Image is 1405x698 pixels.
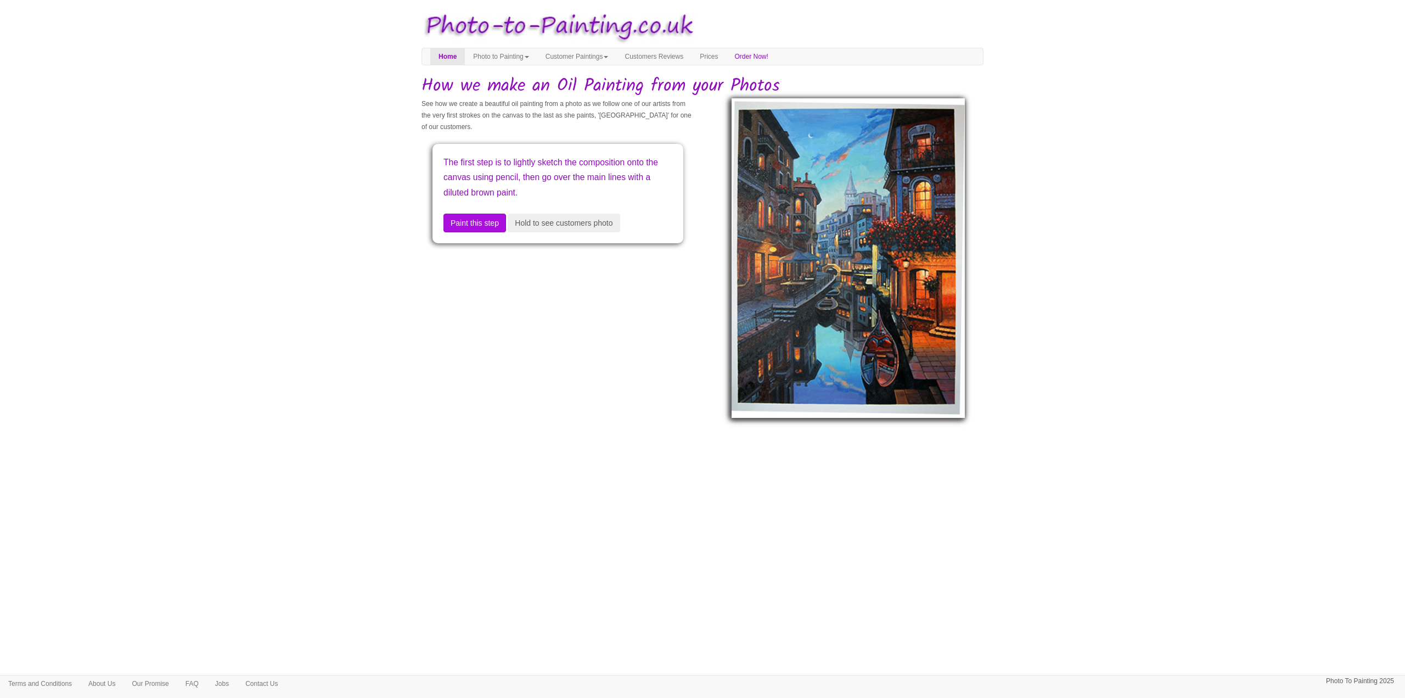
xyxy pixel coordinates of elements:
[80,675,123,692] a: About Us
[465,48,537,65] a: Photo to Painting
[123,675,177,692] a: Our Promise
[692,48,726,65] a: Prices
[508,214,620,232] button: Hold to see customers photo
[616,48,692,65] a: Customers Reviews
[727,48,777,65] a: Order Now!
[237,675,286,692] a: Contact Us
[732,98,965,418] img: And a final touch, some shadows, highlights and borders
[421,76,983,96] h1: How we make an Oil Painting from your Photos
[421,98,694,133] p: See how we create a beautiful oil painting from a photo as we follow one of our artists from the ...
[430,48,465,65] a: Home
[443,214,506,232] button: Paint this step
[1326,675,1394,687] p: Photo To Painting 2025
[177,675,207,692] a: FAQ
[537,48,617,65] a: Customer Paintings
[207,675,237,692] a: Jobs
[416,5,697,48] img: Photo to Painting
[443,155,672,200] p: The first step is to lightly sketch the composition onto the canvas using pencil, then go over th...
